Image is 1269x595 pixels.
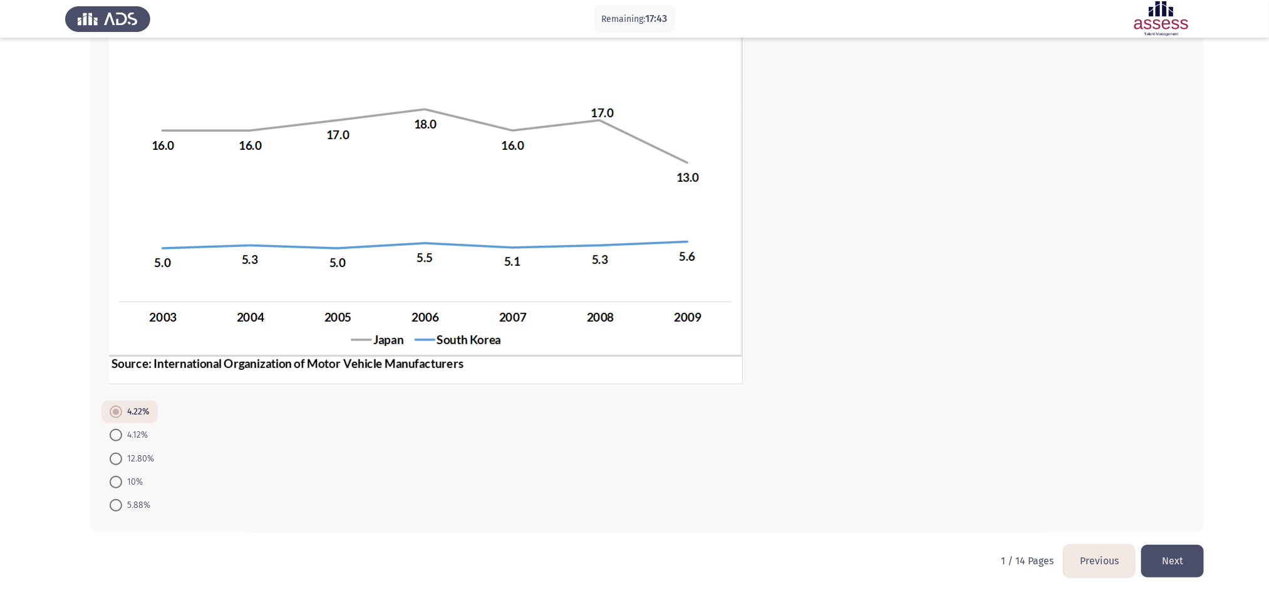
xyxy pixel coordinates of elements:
[1064,545,1135,577] button: load previous page
[122,404,150,419] span: 4.22%
[122,475,143,490] span: 10%
[1119,1,1204,36] img: Assessment logo of ASSESS Focus 4 Module Assessment (EN/AR) (Advanced - IB)
[122,498,150,513] span: 5.88%
[65,1,150,36] img: Assess Talent Management logo
[1141,545,1204,577] button: load next page
[1001,555,1054,567] p: 1 / 14 Pages
[122,428,148,443] span: 4.12%
[122,451,154,466] span: 12.80%
[602,11,668,27] p: Remaining:
[646,13,668,24] span: 17:43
